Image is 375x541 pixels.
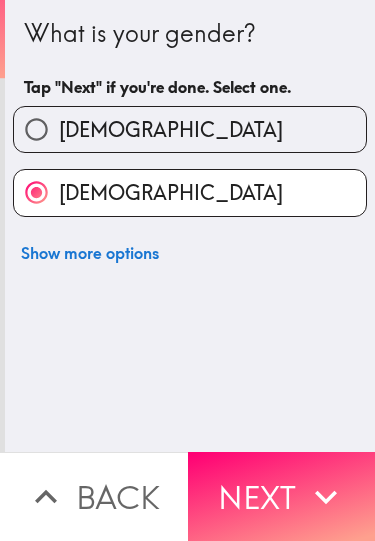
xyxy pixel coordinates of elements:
[59,179,283,207] span: [DEMOGRAPHIC_DATA]
[24,17,356,51] div: What is your gender?
[14,170,366,215] button: [DEMOGRAPHIC_DATA]
[59,116,283,144] span: [DEMOGRAPHIC_DATA]
[24,76,356,98] h6: Tap "Next" if you're done. Select one.
[14,107,366,152] button: [DEMOGRAPHIC_DATA]
[13,233,167,273] button: Show more options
